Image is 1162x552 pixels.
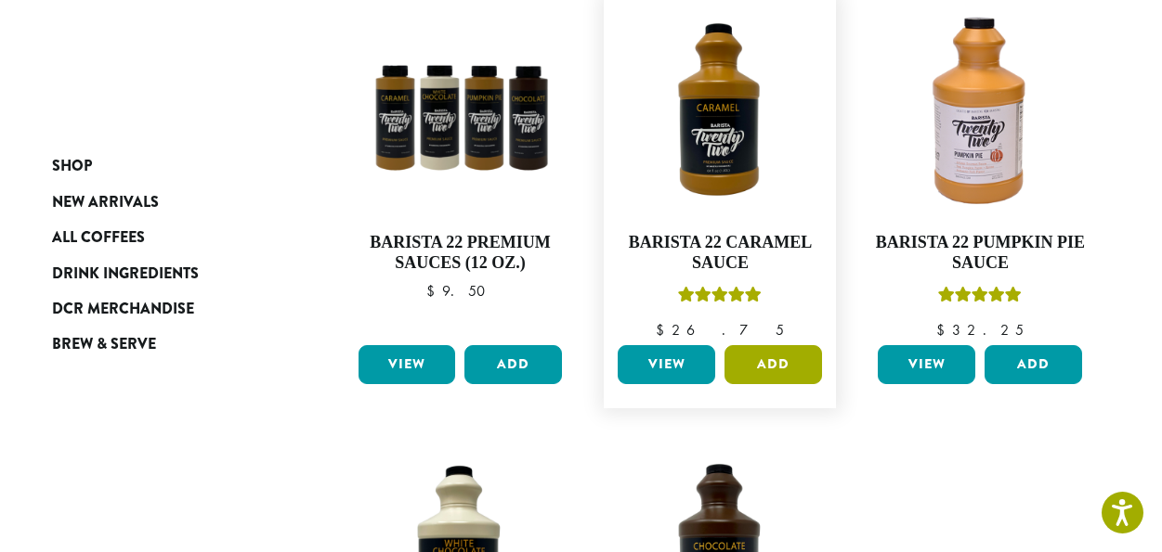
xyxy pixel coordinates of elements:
[354,5,568,338] a: Barista 22 Premium Sauces (12 oz.) $9.50
[52,327,275,362] a: Brew & Serve
[426,281,442,301] span: $
[618,345,715,384] a: View
[613,233,827,273] h4: Barista 22 Caramel Sauce
[359,345,456,384] a: View
[985,345,1082,384] button: Add
[464,345,562,384] button: Add
[353,5,567,218] img: B22SauceSqueeze_All-300x300.png
[52,155,92,178] span: Shop
[613,5,827,338] a: Barista 22 Caramel SauceRated 5.00 out of 5 $26.75
[725,345,822,384] button: Add
[52,226,145,250] span: All Coffees
[678,284,762,312] div: Rated 5.00 out of 5
[52,298,194,321] span: DCR Merchandise
[426,281,494,301] bdi: 9.50
[613,5,827,218] img: B22-Caramel-Sauce_Stock-e1709240861679.png
[873,5,1087,218] img: DP3239.64-oz.01.default.png
[938,284,1022,312] div: Rated 5.00 out of 5
[936,320,1024,340] bdi: 32.25
[873,5,1087,338] a: Barista 22 Pumpkin Pie SauceRated 5.00 out of 5 $32.25
[52,262,199,285] span: Drink Ingredients
[656,320,672,340] span: $
[52,333,156,356] span: Brew & Serve
[52,255,275,290] a: Drink Ingredients
[354,233,568,273] h4: Barista 22 Premium Sauces (12 oz.)
[936,320,952,340] span: $
[52,291,275,327] a: DCR Merchandise
[878,345,975,384] a: View
[656,320,784,340] bdi: 26.75
[52,148,275,184] a: Shop
[52,220,275,255] a: All Coffees
[52,191,159,214] span: New Arrivals
[873,233,1087,273] h4: Barista 22 Pumpkin Pie Sauce
[52,184,275,219] a: New Arrivals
